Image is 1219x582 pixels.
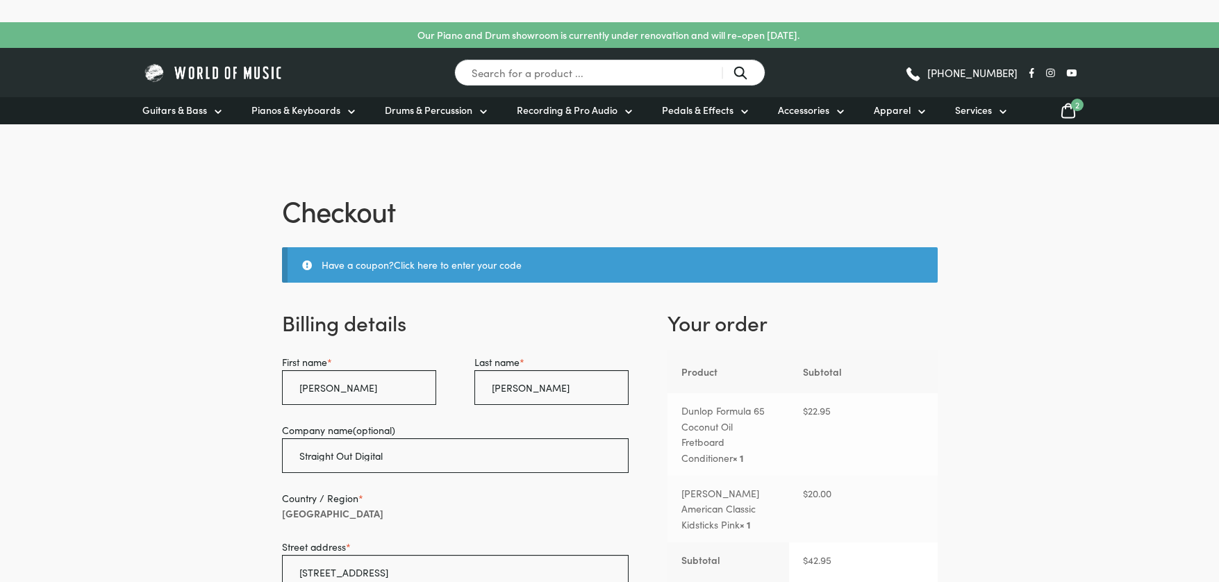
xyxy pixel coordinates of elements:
span: Recording & Pro Audio [517,103,617,117]
span: $ [803,553,808,567]
h3: Your order [667,308,938,350]
iframe: Chat with our support team [1018,429,1219,582]
label: Company name [282,422,629,438]
span: Pedals & Effects [662,103,733,117]
span: $ [803,486,808,500]
div: Have a coupon? [282,247,938,283]
span: Drums & Percussion [385,103,472,117]
h1: Checkout [282,191,938,230]
strong: × 1 [733,451,744,465]
label: Last name [474,354,629,370]
span: [PHONE_NUMBER] [927,67,1018,78]
span: Services [955,103,992,117]
input: Search for a product ... [454,59,765,86]
span: 2 [1071,99,1084,111]
strong: × 1 [740,517,751,531]
strong: [GEOGRAPHIC_DATA] [282,506,383,520]
span: (optional) [353,423,395,437]
td: Dunlop Formula 65 Coconut Oil Fretboard Conditioner [667,393,789,476]
label: Country / Region [282,490,629,506]
span: Guitars & Bass [142,103,207,117]
img: World of Music [142,62,285,83]
th: Product [667,350,789,393]
label: First name [282,354,436,370]
bdi: 42.95 [803,553,831,567]
bdi: 20.00 [803,486,831,500]
span: Apparel [874,103,911,117]
th: Subtotal [667,542,789,578]
td: [PERSON_NAME] American Classic Kidsticks Pink [667,476,789,542]
span: Accessories [778,103,829,117]
span: Pianos & Keyboards [251,103,340,117]
span: $ [803,404,808,417]
th: Subtotal [789,350,938,393]
p: Our Piano and Drum showroom is currently under renovation and will re-open [DATE]. [417,28,799,42]
bdi: 22.95 [803,404,831,417]
h3: Billing details [282,308,629,337]
a: Enter your coupon code [394,258,522,272]
a: [PHONE_NUMBER] [904,63,1018,83]
label: Street address [282,539,629,555]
